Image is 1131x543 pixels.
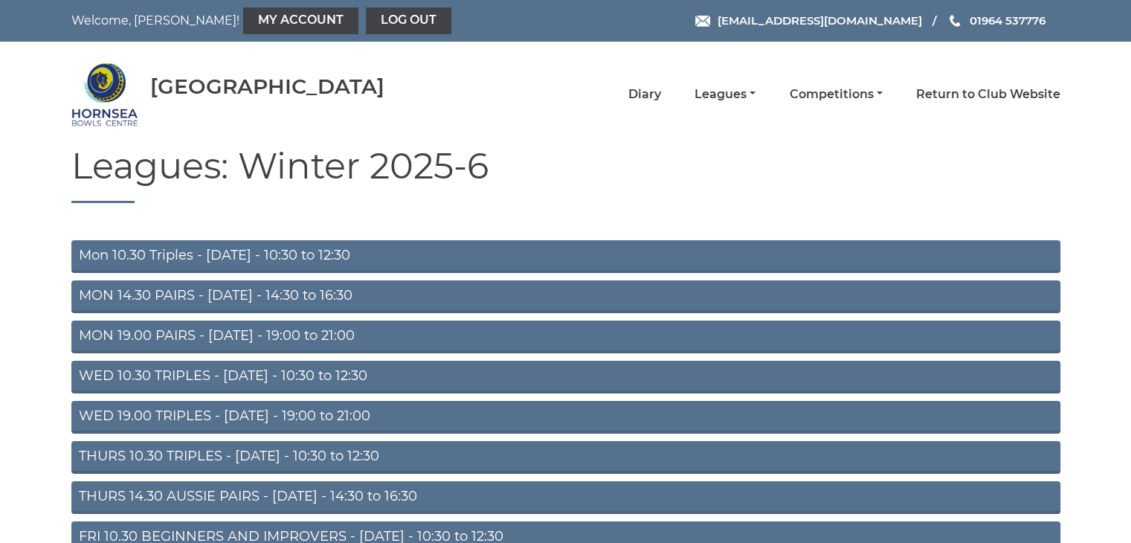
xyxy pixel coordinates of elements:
img: Phone us [950,15,960,27]
span: 01964 537776 [969,13,1045,28]
a: My Account [243,7,358,34]
a: THURS 14.30 AUSSIE PAIRS - [DATE] - 14:30 to 16:30 [71,481,1060,514]
a: Mon 10.30 Triples - [DATE] - 10:30 to 12:30 [71,240,1060,273]
h1: Leagues: Winter 2025-6 [71,147,1060,203]
a: MON 14.30 PAIRS - [DATE] - 14:30 to 16:30 [71,280,1060,313]
a: Log out [366,7,451,34]
a: Diary [628,86,661,103]
a: Return to Club Website [916,86,1060,103]
a: THURS 10.30 TRIPLES - [DATE] - 10:30 to 12:30 [71,441,1060,474]
img: Hornsea Bowls Centre [71,61,138,128]
a: MON 19.00 PAIRS - [DATE] - 19:00 to 21:00 [71,321,1060,353]
div: [GEOGRAPHIC_DATA] [150,75,384,98]
a: Competitions [789,86,882,103]
a: WED 10.30 TRIPLES - [DATE] - 10:30 to 12:30 [71,361,1060,393]
span: [EMAIL_ADDRESS][DOMAIN_NAME] [717,13,921,28]
a: Phone us 01964 537776 [947,12,1045,29]
a: WED 19.00 TRIPLES - [DATE] - 19:00 to 21:00 [71,401,1060,434]
nav: Welcome, [PERSON_NAME]! [71,7,471,34]
a: Leagues [695,86,755,103]
a: Email [EMAIL_ADDRESS][DOMAIN_NAME] [695,12,921,29]
img: Email [695,16,710,27]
